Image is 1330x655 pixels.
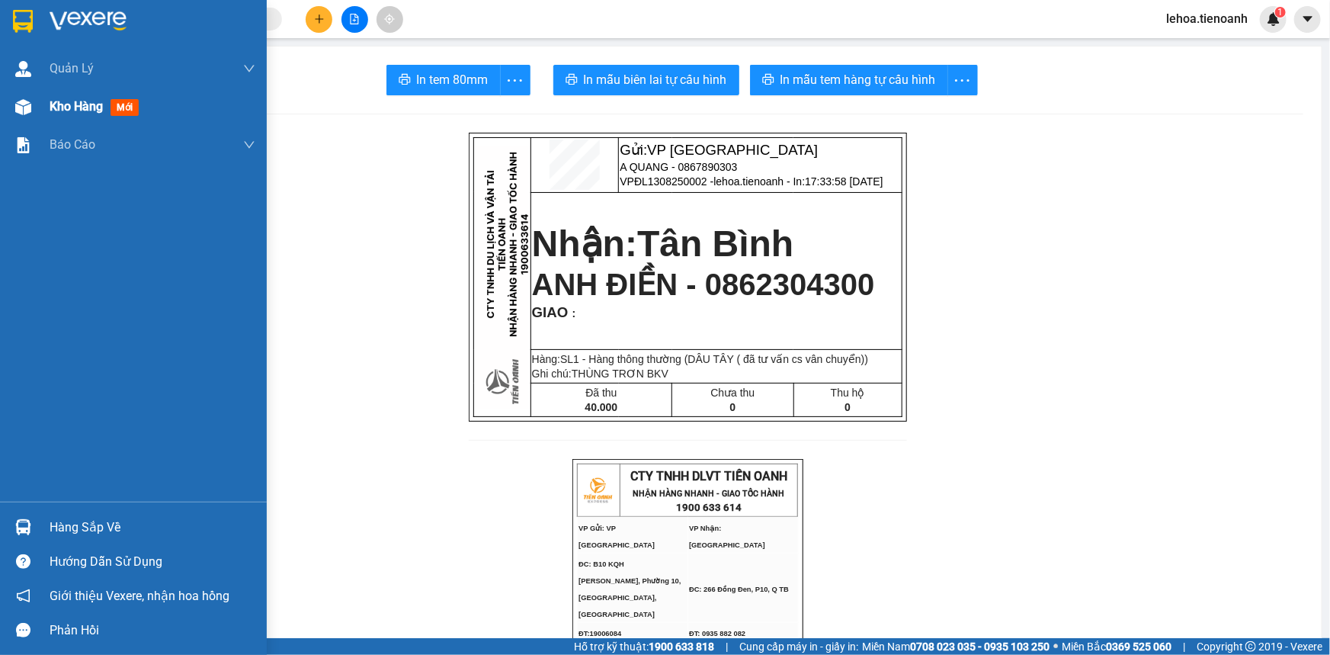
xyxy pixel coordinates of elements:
span: mới [111,99,139,116]
span: 0 [844,401,851,413]
span: CTY TNHH DLVT TIẾN OANH [630,469,787,483]
span: question-circle [16,554,30,569]
span: In mẫu biên lai tự cấu hình [584,70,727,89]
strong: 1900 633 614 [676,502,742,513]
span: lehoa.tienoanh - In: [713,175,883,188]
span: VP Gửi: VP [GEOGRAPHIC_DATA] [578,525,655,549]
span: ANH ĐIỀN - 0862304300 [532,268,875,301]
span: 17:33:58 [DATE] [805,175,883,188]
span: more [501,71,530,90]
div: Hướng dẫn sử dụng [50,551,255,573]
span: In mẫu tem hàng tự cấu hình [780,70,936,89]
span: more [948,71,977,90]
span: 40.000 [585,401,618,413]
strong: NHẬN HÀNG NHANH - GIAO TỐC HÀNH [633,489,785,499]
span: plus [314,14,325,24]
span: 17:33:58 [DATE] [88,88,178,101]
span: Hàng:SL [532,353,868,365]
span: Kho hàng [50,99,103,114]
span: 0 [730,401,736,413]
span: GIAO [532,304,569,320]
sup: 1 [1275,7,1286,18]
span: printer [762,73,774,88]
span: Quản Lý [50,59,94,78]
img: logo-vxr [13,10,33,33]
span: | [1183,638,1185,655]
span: down [243,63,255,75]
img: logo [578,471,617,509]
span: THÙNG TRƠN BKV [572,368,668,380]
span: Hỗ trợ kỹ thuật: [574,638,714,655]
span: VPĐL1308250002 - [620,175,883,188]
span: printer [399,73,411,88]
span: Miền Bắc [1062,638,1171,655]
span: copyright [1245,641,1256,652]
span: 1 [1277,7,1283,18]
div: Hàng sắp về [50,516,255,539]
button: plus [306,6,332,33]
span: aim [384,14,395,24]
span: lehoa.tienoanh - In: [75,74,178,101]
span: Gửi: [75,8,223,41]
span: VP [GEOGRAPHIC_DATA] [647,142,818,158]
span: Đã thu [585,387,617,399]
span: Cung cấp máy in - giấy in: [739,638,858,655]
span: Chưa thu [710,387,755,399]
button: printerIn tem 80mm [386,65,501,95]
span: In tem 80mm [417,70,489,89]
span: message [16,623,30,637]
span: Thu hộ [831,387,865,399]
button: aim [377,6,403,33]
span: Gửi: [620,142,818,158]
button: file-add [341,6,368,33]
button: printerIn mẫu tem hàng tự cấu hình [750,65,948,95]
strong: Nhận: [22,110,193,192]
strong: 0708 023 035 - 0935 103 250 [910,641,1050,653]
span: caret-down [1301,12,1315,26]
img: icon-new-feature [1267,12,1280,26]
span: lehoa.tienoanh [1154,9,1260,28]
span: A QUANG - 0867890303 [620,161,737,173]
div: Phản hồi [50,619,255,642]
span: VP [GEOGRAPHIC_DATA] [75,8,223,41]
img: solution-icon [15,137,31,153]
span: VP Nhận: [GEOGRAPHIC_DATA] [689,525,765,549]
span: ĐT: 0935 882 082 [689,630,745,637]
span: notification [16,589,30,603]
strong: 1900 633 818 [649,641,714,653]
span: VPĐL1308250002 - [75,60,182,101]
strong: 0369 525 060 [1106,641,1171,653]
span: file-add [349,14,360,24]
span: A QUANG - 0867890303 [75,44,209,57]
button: more [500,65,530,95]
span: Tân Bình [637,223,793,264]
button: caret-down [1294,6,1321,33]
button: more [947,65,978,95]
span: | [726,638,728,655]
span: Giới thiệu Vexere, nhận hoa hồng [50,586,229,605]
span: Báo cáo [50,135,95,154]
img: warehouse-icon [15,61,31,77]
span: Miền Nam [862,638,1050,655]
img: warehouse-icon [15,99,31,115]
span: printer [566,73,578,88]
span: 1 - Hàng thông thường (DÂU TÂY ( đã tư vấn cs vân chuyển)) [573,353,868,365]
span: ĐC: B10 KQH [PERSON_NAME], Phường 10, [GEOGRAPHIC_DATA], [GEOGRAPHIC_DATA] [578,560,681,618]
span: ⚪️ [1053,644,1058,650]
img: warehouse-icon [15,519,31,535]
span: Ghi chú: [532,368,668,380]
span: down [243,139,255,151]
span: ĐC: 266 Đồng Đen, P10, Q TB [689,586,789,593]
button: printerIn mẫu biên lai tự cấu hình [553,65,739,95]
span: ĐT:19006084 [578,630,621,637]
span: : [568,307,575,319]
strong: Nhận: [532,223,794,264]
